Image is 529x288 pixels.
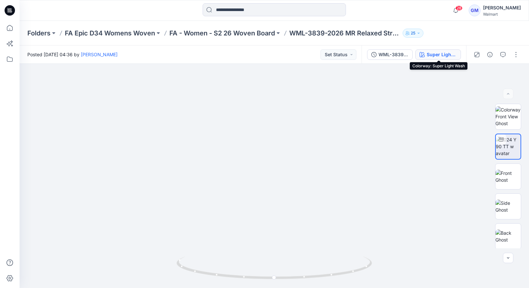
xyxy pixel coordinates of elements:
a: [PERSON_NAME] [81,52,118,57]
button: Details [485,49,495,60]
p: WML-3839-2026 MR Relaxed Straight [PERSON_NAME] [289,29,400,38]
div: GM [469,5,480,16]
span: Posted [DATE] 04:36 by [27,51,118,58]
div: [PERSON_NAME] [483,4,521,12]
img: Back Ghost [495,229,521,243]
div: Super Light Wash [427,51,457,58]
div: Walmart [483,12,521,17]
img: Front Ghost [495,170,521,183]
span: 28 [455,6,463,11]
p: 25 [411,30,415,37]
button: 25 [403,29,423,38]
img: Colorway Front View Ghost [495,106,521,127]
a: Folders [27,29,50,38]
button: WML-3839-2026 MR Relaxed Straight Carpenter_Full Colorway [367,49,413,60]
div: WML-3839-2026 MR Relaxed Straight Carpenter_Full Colorway [379,51,408,58]
img: 2024 Y 90 TT w avatar [496,136,521,157]
img: Side Ghost [495,200,521,213]
a: FA Epic D34 Womens Woven [65,29,155,38]
button: Super Light Wash [415,49,461,60]
a: FA - Women - S2 26 Woven Board [169,29,275,38]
